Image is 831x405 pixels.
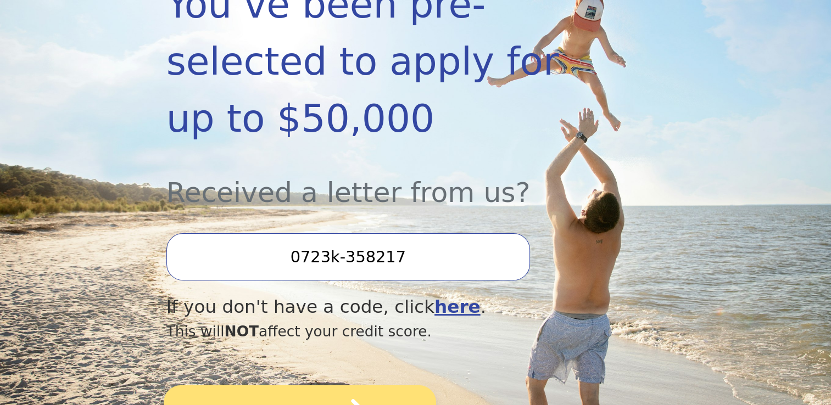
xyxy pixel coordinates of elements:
[434,296,481,317] a: here
[225,323,259,340] span: NOT
[166,147,590,213] div: Received a letter from us?
[166,233,530,280] input: Enter your Offer Code:
[166,320,590,342] div: This will affect your credit score.
[166,294,590,320] div: If you don't have a code, click .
